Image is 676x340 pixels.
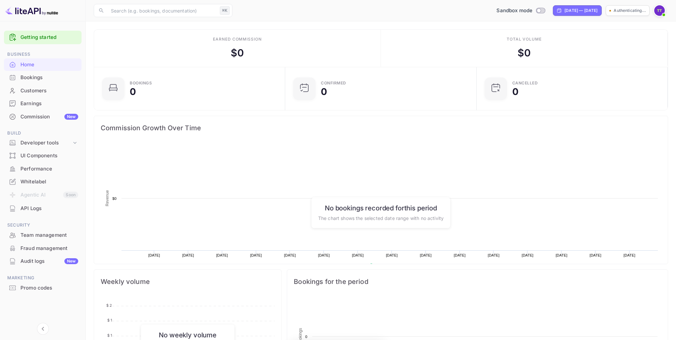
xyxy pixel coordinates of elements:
[20,178,78,186] div: Whitelabel
[556,253,567,257] text: [DATE]
[318,204,444,212] h6: No bookings recorded for this period
[64,258,78,264] div: New
[250,253,262,257] text: [DATE]
[4,163,82,175] a: Performance
[4,163,82,175] div: Performance
[4,255,82,268] div: Audit logsNew
[522,253,534,257] text: [DATE]
[386,253,398,257] text: [DATE]
[4,84,82,97] a: Customers
[512,81,538,85] div: CANCELLED
[20,205,78,212] div: API Logs
[294,276,661,287] span: Bookings for the period
[454,253,466,257] text: [DATE]
[4,137,82,149] div: Developer tools
[321,87,327,96] div: 0
[64,114,78,120] div: New
[20,100,78,108] div: Earnings
[220,6,230,15] div: ⌘K
[4,229,82,241] a: Team management
[494,7,548,15] div: Switch to Production mode
[4,282,82,294] div: Promo codes
[216,253,228,257] text: [DATE]
[148,253,160,257] text: [DATE]
[4,149,82,162] a: UI Components
[20,139,72,147] div: Developer tools
[564,8,597,14] div: [DATE] — [DATE]
[20,245,78,252] div: Fraud management
[4,110,82,123] a: CommissionNew
[213,36,262,42] div: Earned commission
[4,51,82,58] span: Business
[4,31,82,44] div: Getting started
[4,71,82,83] a: Bookings
[20,74,78,81] div: Bookings
[231,46,244,60] div: $ 0
[305,335,307,339] text: 0
[20,165,78,173] div: Performance
[4,274,82,282] span: Marketing
[614,8,646,14] p: Authenticating...
[101,276,275,287] span: Weekly volume
[182,253,194,257] text: [DATE]
[4,71,82,84] div: Bookings
[105,190,110,206] text: Revenue
[4,242,82,254] a: Fraud management
[20,152,78,160] div: UI Components
[4,222,82,229] span: Security
[4,97,82,109] a: Earnings
[4,58,82,71] a: Home
[20,87,78,95] div: Customers
[376,263,392,268] text: Revenue
[20,258,78,265] div: Audit logs
[112,197,117,201] text: $0
[107,318,112,323] tspan: $ 1
[512,87,519,96] div: 0
[4,175,82,188] a: Whitelabel
[590,253,601,257] text: [DATE]
[488,253,500,257] text: [DATE]
[20,61,78,69] div: Home
[321,81,346,85] div: Confirmed
[37,323,49,335] button: Collapse navigation
[4,229,82,242] div: Team management
[4,242,82,255] div: Fraud management
[624,253,635,257] text: [DATE]
[4,255,82,267] a: Audit logsNew
[352,253,364,257] text: [DATE]
[654,5,665,16] img: ticitz team
[318,214,444,221] p: The chart shows the selected date range with no activity
[284,253,296,257] text: [DATE]
[518,46,531,60] div: $ 0
[20,284,78,292] div: Promo codes
[420,253,432,257] text: [DATE]
[130,81,152,85] div: Bookings
[20,113,78,121] div: Commission
[20,34,78,41] a: Getting started
[107,333,112,338] tspan: $ 1
[101,123,661,133] span: Commission Growth Over Time
[496,7,532,15] span: Sandbox mode
[4,130,82,137] span: Build
[318,253,330,257] text: [DATE]
[20,232,78,239] div: Team management
[4,282,82,294] a: Promo codes
[106,303,112,308] tspan: $ 2
[4,202,82,214] a: API Logs
[130,87,136,96] div: 0
[507,36,542,42] div: Total volume
[107,4,217,17] input: Search (e.g. bookings, documentation)
[5,5,58,16] img: LiteAPI logo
